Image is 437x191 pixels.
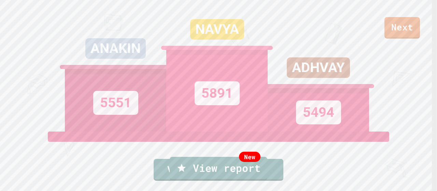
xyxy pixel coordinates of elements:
[195,81,240,105] div: 5891
[93,91,138,115] div: 5551
[296,100,341,124] div: 5494
[287,57,350,78] div: ADHVAY
[239,152,260,162] div: New
[170,157,267,180] a: View report
[190,19,244,40] div: NAVYA
[85,38,146,59] div: ANAKIN
[384,17,420,39] a: Next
